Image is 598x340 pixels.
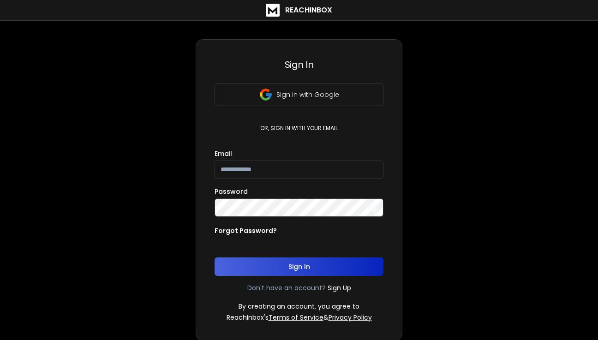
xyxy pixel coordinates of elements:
p: ReachInbox's & [227,313,372,322]
h1: ReachInbox [285,5,332,16]
a: Privacy Policy [329,313,372,322]
p: or, sign in with your email [257,125,341,132]
label: Password [215,188,248,195]
p: Don't have an account? [247,283,326,292]
p: Forgot Password? [215,226,277,235]
a: Sign Up [328,283,351,292]
a: ReachInbox [266,4,332,17]
button: Sign In [215,257,383,276]
a: Terms of Service [269,313,323,322]
p: By creating an account, you agree to [239,302,359,311]
label: Email [215,150,232,157]
button: Sign in with Google [215,83,383,106]
h3: Sign In [215,58,383,71]
p: Sign in with Google [276,90,339,99]
img: logo [266,4,280,17]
